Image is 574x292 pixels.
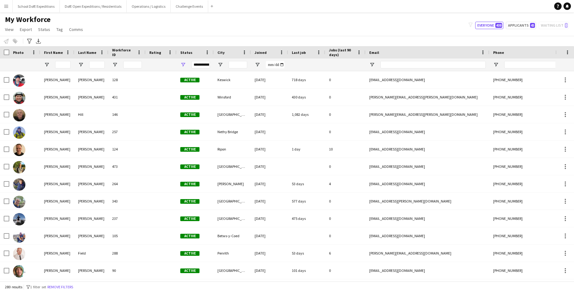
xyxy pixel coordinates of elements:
[74,71,108,88] div: [PERSON_NAME]
[214,89,251,106] div: Winsford
[180,251,199,256] span: Active
[251,106,288,123] div: [DATE]
[171,0,208,12] button: Challenge Events
[74,193,108,210] div: [PERSON_NAME]
[74,89,108,106] div: [PERSON_NAME]
[5,15,50,24] span: My Workforce
[214,141,251,158] div: Ripon
[288,175,325,192] div: 53 days
[214,106,251,123] div: [GEOGRAPHIC_DATA]
[40,141,74,158] div: [PERSON_NAME]
[325,262,366,279] div: 0
[13,196,25,208] img: Amy Baron-Hall
[366,245,489,262] div: [PERSON_NAME][EMAIL_ADDRESS][DOMAIN_NAME]
[251,210,288,227] div: [DATE]
[251,89,288,106] div: [DATE]
[20,27,32,32] span: Export
[17,25,34,33] a: Export
[380,61,486,68] input: Email Filter Input
[40,245,74,262] div: [PERSON_NAME]
[30,285,46,289] span: 1 filter set
[67,25,85,33] a: Comms
[217,50,225,55] span: City
[229,61,247,68] input: City Filter Input
[40,193,74,210] div: [PERSON_NAME]
[366,158,489,175] div: [EMAIL_ADDRESS][DOMAIN_NAME]
[74,245,108,262] div: Field
[288,193,325,210] div: 577 days
[108,193,146,210] div: 343
[40,123,74,140] div: [PERSON_NAME]
[180,216,199,221] span: Active
[489,262,569,279] div: [PHONE_NUMBER]
[74,210,108,227] div: [PERSON_NAME]
[288,262,325,279] div: 101 days
[251,262,288,279] div: [DATE]
[108,210,146,227] div: 237
[36,25,53,33] a: Status
[2,25,16,33] a: View
[325,71,366,88] div: 0
[108,89,146,106] div: 431
[180,62,186,68] button: Open Filter Menu
[214,262,251,279] div: [GEOGRAPHIC_DATA]
[489,158,569,175] div: [PHONE_NUMBER]
[180,112,199,117] span: Active
[530,23,535,28] span: 45
[366,71,489,88] div: [EMAIL_ADDRESS][DOMAIN_NAME]
[13,126,25,139] img: Aidan Moreno
[366,210,489,227] div: [EMAIL_ADDRESS][DOMAIN_NAME]
[288,245,325,262] div: 53 days
[13,161,25,173] img: Alex Owens
[489,227,569,244] div: [PHONE_NUMBER]
[108,262,146,279] div: 90
[180,234,199,238] span: Active
[13,144,25,156] img: Alex Knill
[251,193,288,210] div: [DATE]
[89,61,105,68] input: Last Name Filter Input
[46,284,74,290] button: Remove filters
[288,89,325,106] div: 430 days
[180,164,199,169] span: Active
[26,37,33,45] app-action-btn: Advanced filters
[13,92,25,104] img: Adam Robson
[255,62,260,68] button: Open Filter Menu
[112,48,134,57] span: Workforce ID
[325,141,366,158] div: 10
[44,62,50,68] button: Open Filter Menu
[108,141,146,158] div: 124
[325,123,366,140] div: 0
[266,61,284,68] input: Joined Filter Input
[44,50,63,55] span: First Name
[366,175,489,192] div: [EMAIL_ADDRESS][DOMAIN_NAME]
[108,158,146,175] div: 473
[366,262,489,279] div: [EMAIL_ADDRESS][DOMAIN_NAME]
[214,245,251,262] div: Penrith
[40,89,74,106] div: [PERSON_NAME]
[325,227,366,244] div: 0
[366,106,489,123] div: [PERSON_NAME][EMAIL_ADDRESS][PERSON_NAME][DOMAIN_NAME]
[489,141,569,158] div: [PHONE_NUMBER]
[40,71,74,88] div: [PERSON_NAME]
[489,123,569,140] div: [PHONE_NUMBER]
[56,27,63,32] span: Tag
[108,123,146,140] div: 257
[251,175,288,192] div: [DATE]
[108,227,146,244] div: 105
[108,106,146,123] div: 146
[74,123,108,140] div: [PERSON_NAME]
[214,158,251,175] div: [GEOGRAPHIC_DATA]
[127,0,171,12] button: Operations / Logistics
[13,74,25,87] img: Adam Edmondson
[251,141,288,158] div: [DATE]
[69,27,83,32] span: Comms
[325,106,366,123] div: 0
[108,175,146,192] div: 264
[74,106,108,123] div: Hill
[217,62,223,68] button: Open Filter Menu
[5,27,14,32] span: View
[369,62,375,68] button: Open Filter Menu
[13,248,25,260] img: Andrew Field
[108,71,146,88] div: 128
[55,61,71,68] input: First Name Filter Input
